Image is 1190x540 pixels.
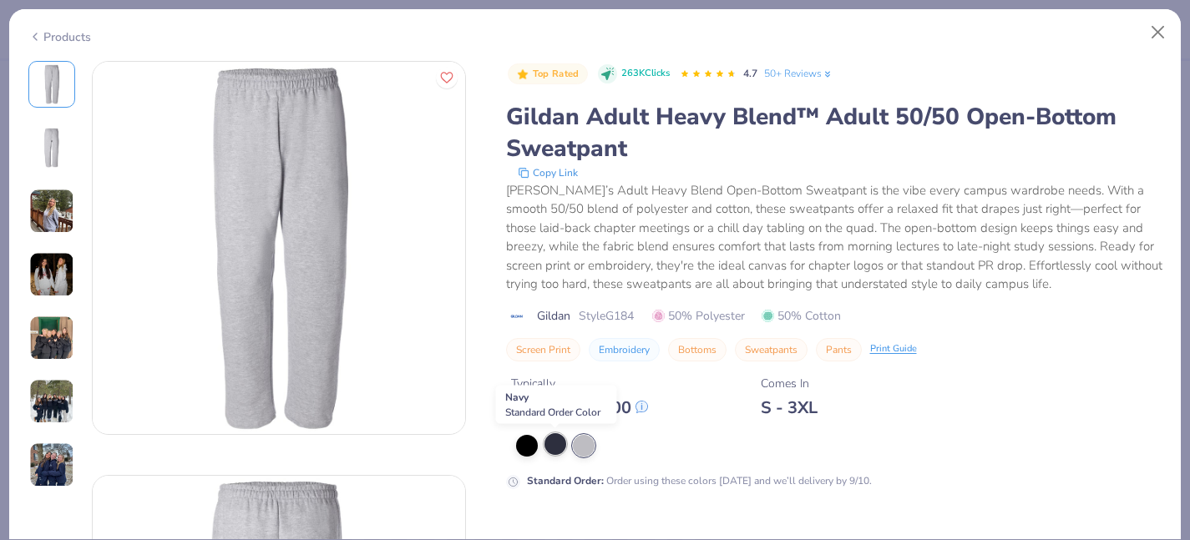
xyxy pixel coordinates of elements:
span: Top Rated [533,69,580,78]
button: Embroidery [589,338,660,361]
div: 4.7 Stars [680,61,737,88]
img: User generated content [29,379,74,424]
img: User generated content [29,442,74,487]
img: brand logo [506,310,529,323]
img: Front [32,64,72,104]
button: Like [436,67,458,88]
button: copy to clipboard [513,164,583,181]
button: Bottoms [668,338,727,361]
img: User generated content [29,189,74,234]
img: Back [32,128,72,168]
div: [PERSON_NAME]’s Adult Heavy Blend Open-Bottom Sweatpant is the vibe every campus wardrobe needs. ... [506,181,1162,294]
div: S - 3XL [761,397,818,418]
span: Gildan [537,307,570,325]
button: Screen Print [506,338,580,361]
a: 50+ Reviews [764,66,833,81]
div: Typically [511,375,648,392]
span: Style G184 [579,307,634,325]
span: 263K Clicks [621,67,670,81]
div: Gildan Adult Heavy Blend™ Adult 50/50 Open-Bottom Sweatpant [506,101,1162,164]
button: Badge Button [508,63,588,85]
div: Navy [496,386,617,424]
img: Top Rated sort [516,68,529,81]
img: User generated content [29,252,74,297]
span: 50% Polyester [652,307,745,325]
span: 50% Cotton [762,307,841,325]
img: Front [93,62,465,434]
div: Comes In [761,375,818,392]
div: Order using these colors [DATE] and we’ll delivery by 9/10. [527,473,872,488]
strong: Standard Order : [527,474,604,487]
button: Sweatpants [735,338,808,361]
span: Standard Order Color [505,406,600,419]
img: User generated content [29,315,74,361]
div: $ 24.00 - $ 32.00 [511,397,648,418]
div: Print Guide [870,342,917,356]
div: Products [28,28,91,46]
button: Close [1142,17,1174,48]
button: Pants [816,338,862,361]
span: 4.7 [743,67,757,80]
